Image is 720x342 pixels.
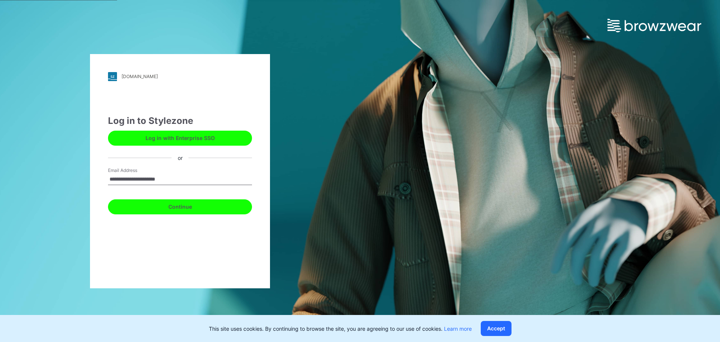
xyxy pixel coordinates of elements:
button: Accept [481,321,511,336]
img: browzwear-logo.e42bd6dac1945053ebaf764b6aa21510.svg [607,19,701,32]
div: [DOMAIN_NAME] [121,74,158,79]
div: or [172,154,189,162]
button: Log in with Enterprise SSO [108,131,252,146]
img: stylezone-logo.562084cfcfab977791bfbf7441f1a819.svg [108,72,117,81]
a: [DOMAIN_NAME] [108,72,252,81]
label: Email Address [108,167,160,174]
button: Continue [108,199,252,214]
div: Log in to Stylezone [108,114,252,128]
a: Learn more [444,325,472,332]
p: This site uses cookies. By continuing to browse the site, you are agreeing to our use of cookies. [209,325,472,333]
